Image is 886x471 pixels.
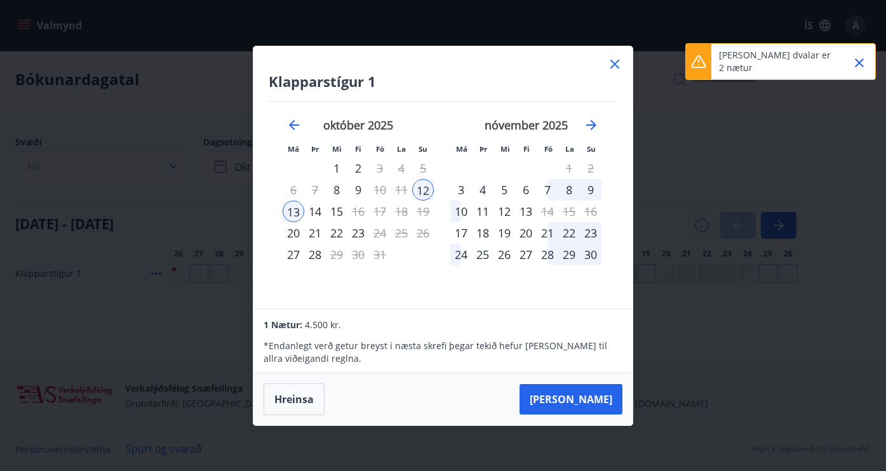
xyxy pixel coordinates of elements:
div: 28 [304,244,326,265]
div: 6 [515,179,537,201]
td: Not available. laugardagur, 4. október 2025 [391,157,412,179]
div: 15 [326,201,347,222]
div: 11 [472,201,493,222]
td: Choose föstudagur, 24. október 2025 as your check-in date. It’s available. [369,222,391,244]
td: Choose miðvikudagur, 12. nóvember 2025 as your check-in date. It’s available. [493,201,515,222]
div: 2 [347,157,369,179]
td: Choose fimmtudagur, 9. október 2025 as your check-in date. It’s available. [347,179,369,201]
div: Aðeins útritun í boði [537,201,558,222]
div: Aðeins útritun í boði [369,222,391,244]
p: * Endanlegt verð getur breyst í næsta skrefi þegar tekið hefur [PERSON_NAME] til allra viðeigandi... [264,340,622,365]
div: 13 [283,201,304,222]
td: Choose föstudagur, 10. október 2025 as your check-in date. It’s available. [369,179,391,201]
td: Choose föstudagur, 28. nóvember 2025 as your check-in date. It’s available. [537,244,558,265]
div: 13 [515,201,537,222]
div: 20 [515,222,537,244]
td: Choose föstudagur, 21. nóvember 2025 as your check-in date. It’s available. [537,222,558,244]
td: Choose miðvikudagur, 29. október 2025 as your check-in date. It’s available. [326,244,347,265]
div: Aðeins innritun í boði [412,179,434,201]
div: 30 [580,244,601,265]
small: Þr [311,144,319,154]
td: Not available. laugardagur, 25. október 2025 [391,222,412,244]
button: Close [849,52,870,74]
span: 1 Nætur: [264,319,302,331]
div: Aðeins innritun í boði [283,244,304,265]
div: 27 [515,244,537,265]
div: Aðeins útritun í boði [369,157,391,179]
small: Þr [480,144,487,154]
td: Choose þriðjudagur, 18. nóvember 2025 as your check-in date. It’s available. [472,222,493,244]
td: Choose mánudagur, 17. nóvember 2025 as your check-in date. It’s available. [450,222,472,244]
td: Not available. laugardagur, 11. október 2025 [391,179,412,201]
small: Fö [376,144,384,154]
td: Choose þriðjudagur, 4. nóvember 2025 as your check-in date. It’s available. [472,179,493,201]
td: Choose þriðjudagur, 14. október 2025 as your check-in date. It’s available. [304,201,326,222]
strong: október 2025 [323,117,393,133]
td: Choose laugardagur, 29. nóvember 2025 as your check-in date. It’s available. [558,244,580,265]
div: 22 [558,222,580,244]
p: [PERSON_NAME] dvalar er 2 nætur [719,49,831,74]
button: [PERSON_NAME] [520,384,622,415]
td: Choose fimmtudagur, 2. október 2025 as your check-in date. It’s available. [347,157,369,179]
div: 28 [537,244,558,265]
div: 23 [347,222,369,244]
div: Aðeins útritun í boði [347,201,369,222]
div: 19 [493,222,515,244]
div: Aðeins innritun í boði [283,222,304,244]
td: Not available. föstudagur, 31. október 2025 [369,244,391,265]
td: Choose mánudagur, 10. nóvember 2025 as your check-in date. It’s available. [450,201,472,222]
td: Not available. mánudagur, 6. október 2025 [283,179,304,201]
small: La [397,144,406,154]
td: Choose mánudagur, 27. október 2025 as your check-in date. It’s available. [283,244,304,265]
td: Not available. föstudagur, 17. október 2025 [369,201,391,222]
div: Aðeins innritun í boði [450,222,472,244]
strong: nóvember 2025 [485,117,568,133]
td: Choose föstudagur, 3. október 2025 as your check-in date. It’s available. [369,157,391,179]
td: Choose þriðjudagur, 21. október 2025 as your check-in date. It’s available. [304,222,326,244]
td: Not available. sunnudagur, 2. nóvember 2025 [580,157,601,179]
td: Choose sunnudagur, 30. nóvember 2025 as your check-in date. It’s available. [580,244,601,265]
div: 5 [493,179,515,201]
div: Aðeins innritun í boði [450,179,472,201]
td: Choose fimmtudagur, 23. október 2025 as your check-in date. It’s available. [347,222,369,244]
div: 18 [472,222,493,244]
div: Move forward to switch to the next month. [584,117,599,133]
div: 8 [558,179,580,201]
td: Choose mánudagur, 3. nóvember 2025 as your check-in date. It’s available. [450,179,472,201]
td: Choose fimmtudagur, 27. nóvember 2025 as your check-in date. It’s available. [515,244,537,265]
td: Choose mánudagur, 24. nóvember 2025 as your check-in date. It’s available. [450,244,472,265]
td: Not available. þriðjudagur, 7. október 2025 [304,179,326,201]
td: Choose miðvikudagur, 1. október 2025 as your check-in date. It’s available. [326,157,347,179]
td: Choose miðvikudagur, 15. október 2025 as your check-in date. It’s available. [326,201,347,222]
span: 4.500 kr. [305,319,341,331]
td: Not available. laugardagur, 15. nóvember 2025 [558,201,580,222]
div: 9 [580,179,601,201]
div: Aðeins innritun í boði [326,179,347,201]
td: Choose fimmtudagur, 13. nóvember 2025 as your check-in date. It’s available. [515,201,537,222]
button: Hreinsa [264,383,325,415]
div: 22 [326,222,347,244]
div: 4 [472,179,493,201]
div: 29 [558,244,580,265]
small: Su [587,144,596,154]
div: Aðeins útritun í boði [369,179,391,201]
small: Mi [332,144,342,154]
div: 21 [304,222,326,244]
td: Choose þriðjudagur, 25. nóvember 2025 as your check-in date. It’s available. [472,244,493,265]
div: 9 [347,179,369,201]
td: Selected as end date. mánudagur, 13. október 2025 [283,201,304,222]
div: 1 [326,157,347,179]
small: Fö [544,144,553,154]
td: Choose fimmtudagur, 16. október 2025 as your check-in date. It’s available. [347,201,369,222]
div: Move backward to switch to the previous month. [286,117,302,133]
td: Not available. laugardagur, 18. október 2025 [391,201,412,222]
div: 26 [493,244,515,265]
div: Calendar [269,102,617,293]
small: Fi [355,144,361,154]
small: La [565,144,574,154]
td: Choose þriðjudagur, 11. nóvember 2025 as your check-in date. It’s available. [472,201,493,222]
td: Choose þriðjudagur, 28. október 2025 as your check-in date. It’s available. [304,244,326,265]
div: 12 [493,201,515,222]
div: 24 [450,244,472,265]
div: 25 [472,244,493,265]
